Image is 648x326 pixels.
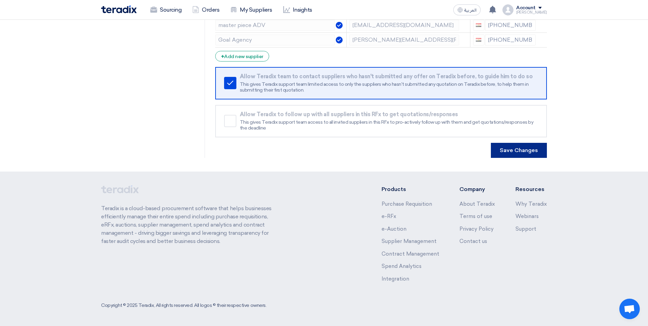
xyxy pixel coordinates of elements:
[459,185,495,193] li: Company
[464,8,477,13] span: العربية
[187,2,225,17] a: Orders
[215,51,269,62] div: Add new supplier
[240,81,537,93] div: This gives Teradix support team limited access to only the suppliers who hasn't submitted any quo...
[221,53,224,60] span: +
[459,226,494,232] a: Privacy Policy
[101,5,137,13] img: Teradix logo
[215,20,335,31] input: Supplier Name
[349,20,459,31] input: Email
[453,4,481,15] button: العربية
[382,276,409,282] a: Integration
[101,302,266,309] div: Copyright © 2025 Teradix, All rights reserved. All logos © their respective owners.
[240,119,537,131] div: This gives Teradix support team access to all invited suppliers in this RFx to pro-actively follo...
[515,213,539,219] a: Webinars
[516,5,536,11] div: Account
[240,111,537,118] div: Allow Teradix to follow up with all suppliers in this RFx to get quotations/responses
[502,4,513,15] img: profile_test.png
[459,213,492,219] a: Terms of use
[145,2,187,17] a: Sourcing
[382,213,396,219] a: e-RFx
[459,201,495,207] a: About Teradix
[619,299,640,319] a: Open chat
[382,238,437,244] a: Supplier Management
[382,185,439,193] li: Products
[278,2,318,17] a: Insights
[101,204,279,245] p: Teradix is a cloud-based procurement software that helps businesses efficiently manage their enti...
[459,238,487,244] a: Contact us
[515,201,547,207] a: Why Teradix
[515,185,547,193] li: Resources
[336,22,343,29] img: Verified Account
[240,73,537,80] div: Allow Teradix team to contact suppliers who hasn't submitted any offer on Teradix before, to guid...
[382,201,432,207] a: Purchase Requisition
[382,251,439,257] a: Contract Management
[516,11,547,14] div: [PERSON_NAME]
[515,226,536,232] a: Support
[382,263,422,269] a: Spend Analytics
[349,35,459,45] input: Email
[225,2,277,17] a: My Suppliers
[336,37,343,43] img: Verified Account
[491,143,547,158] button: Save Changes
[382,226,406,232] a: e-Auction
[215,35,335,45] input: Supplier Name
